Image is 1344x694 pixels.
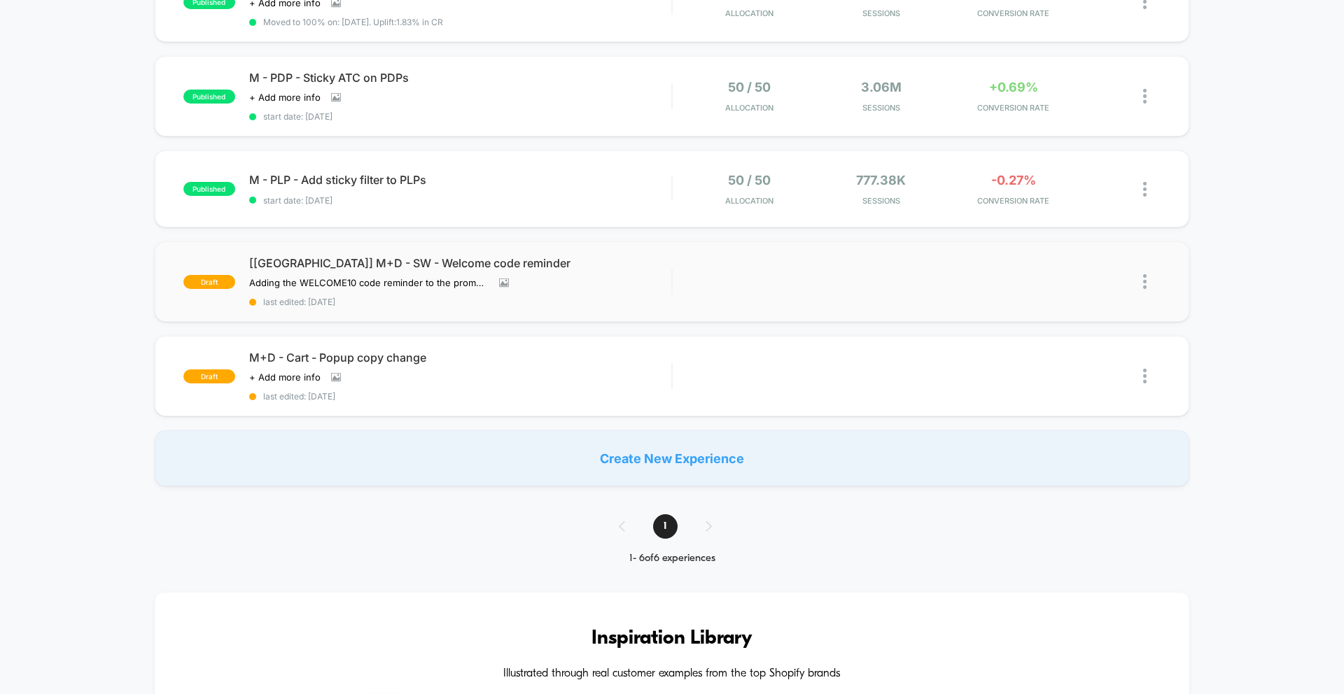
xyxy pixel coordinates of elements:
[249,350,671,364] span: M+D - Cart - Popup copy change
[1143,274,1147,289] img: close
[249,195,671,206] span: start date: [DATE]
[249,71,671,85] span: M - PDP - Sticky ATC on PDPs
[249,92,321,103] span: + Add more info
[183,90,235,104] span: published
[951,103,1076,113] span: CONVERSION RATE
[249,297,671,307] span: last edited: [DATE]
[819,196,944,206] span: Sessions
[1143,369,1147,383] img: close
[725,196,773,206] span: Allocation
[989,80,1038,94] span: +0.69%
[725,8,773,18] span: Allocation
[155,430,1189,486] div: Create New Experience
[1143,182,1147,197] img: close
[725,103,773,113] span: Allocation
[951,196,1076,206] span: CONVERSION RATE
[249,111,671,122] span: start date: [DATE]
[991,173,1036,187] span: -0.27%
[819,103,944,113] span: Sessions
[951,8,1076,18] span: CONVERSION RATE
[856,173,906,187] span: 777.38k
[653,514,678,539] span: 1
[183,182,235,196] span: published
[1143,89,1147,104] img: close
[249,173,671,187] span: M - PLP - Add sticky filter to PLPs
[197,628,1147,650] h3: Inspiration Library
[263,17,443,27] span: Moved to 100% on: [DATE] . Uplift: 1.83% in CR
[197,667,1147,681] h4: Illustrated through real customer examples from the top Shopify brands
[249,256,671,270] span: [[GEOGRAPHIC_DATA]] M+D - SW - Welcome code reminder
[249,277,489,288] span: Adding the WELCOME10 code reminder to the promo bar, for new subscribers
[183,275,235,289] span: draft
[819,8,944,18] span: Sessions
[605,553,740,565] div: 1 - 6 of 6 experiences
[728,80,771,94] span: 50 / 50
[861,80,902,94] span: 3.06M
[728,173,771,187] span: 50 / 50
[249,391,671,402] span: last edited: [DATE]
[183,369,235,383] span: draft
[249,371,321,383] span: + Add more info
